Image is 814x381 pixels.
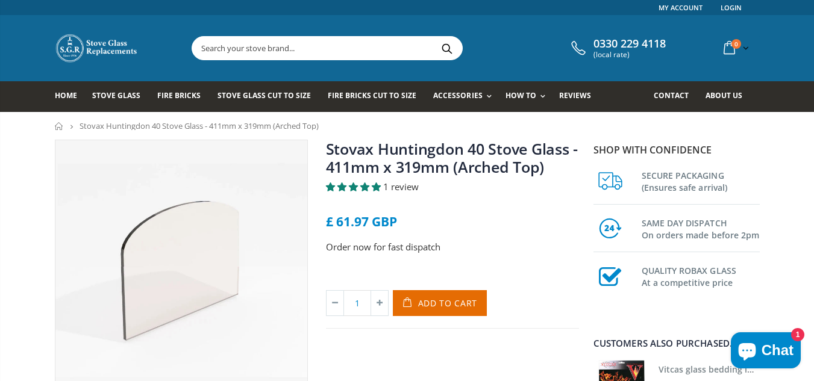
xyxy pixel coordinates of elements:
[92,90,140,101] span: Stove Glass
[326,240,579,254] p: Order now for fast dispatch
[326,213,397,230] span: £ 61.97 GBP
[719,36,751,60] a: 0
[218,90,311,101] span: Stove Glass Cut To Size
[418,297,478,309] span: Add to Cart
[55,90,77,101] span: Home
[593,51,666,59] span: (local rate)
[642,215,760,241] h3: SAME DAY DISPATCH On orders made before 2pm
[654,90,689,101] span: Contact
[326,138,578,177] a: Stovax Huntingdon 40 Stove Glass - 411mm x 319mm (Arched Top)
[506,90,536,101] span: How To
[80,120,319,131] span: Stovax Huntingdon 40 Stove Glass - 411mm x 319mm (Arched Top)
[727,332,804,371] inbox-online-store-chat: Shopify online store chat
[559,81,600,112] a: Reviews
[593,143,760,157] p: Shop with confidence
[328,90,416,101] span: Fire Bricks Cut To Size
[706,81,751,112] a: About us
[642,167,760,194] h3: SECURE PACKAGING (Ensures safe arrival)
[328,81,425,112] a: Fire Bricks Cut To Size
[157,81,210,112] a: Fire Bricks
[642,262,760,289] h3: QUALITY ROBAX GLASS At a competitive price
[326,181,383,193] span: 5.00 stars
[434,37,461,60] button: Search
[157,90,201,101] span: Fire Bricks
[506,81,551,112] a: How To
[433,90,482,101] span: Accessories
[433,81,497,112] a: Accessories
[55,81,86,112] a: Home
[593,37,666,51] span: 0330 229 4118
[654,81,698,112] a: Contact
[559,90,591,101] span: Reviews
[55,33,139,63] img: Stove Glass Replacement
[706,90,742,101] span: About us
[568,37,666,59] a: 0330 229 4118 (local rate)
[92,81,149,112] a: Stove Glass
[192,37,597,60] input: Search your stove brand...
[218,81,320,112] a: Stove Glass Cut To Size
[731,39,741,49] span: 0
[383,181,419,193] span: 1 review
[593,339,760,348] div: Customers also purchased...
[393,290,487,316] button: Add to Cart
[55,122,64,130] a: Home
